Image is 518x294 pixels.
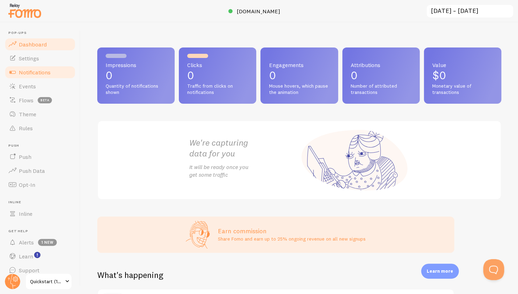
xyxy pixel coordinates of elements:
span: Rules [19,125,33,132]
span: Attributions [351,62,411,68]
span: 1 new [38,239,57,246]
span: Support [19,267,39,274]
a: Push [4,150,76,164]
span: $0 [432,68,446,82]
a: Quickstart (1ebe7716) [25,273,72,290]
span: Dashboard [19,41,47,48]
h2: What's happening [97,270,163,280]
span: Events [19,83,36,90]
span: Pop-ups [8,31,76,35]
p: 0 [269,70,329,81]
span: Theme [19,111,36,118]
p: It will be ready once you get some traffic [189,163,299,179]
a: Inline [4,207,76,221]
p: 0 [106,70,166,81]
span: Quickstart (1ebe7716) [30,277,63,286]
a: Opt-In [4,178,76,192]
span: Clicks [187,62,248,68]
p: Share Fomo and earn up to 25% ongoing revenue on all new signups [218,235,366,242]
p: Learn more [427,268,453,274]
span: Get Help [8,229,76,234]
span: Impressions [106,62,166,68]
iframe: Help Scout Beacon - Open [483,259,504,280]
a: Alerts 1 new [4,235,76,249]
a: Notifications [4,65,76,79]
span: Quantity of notifications shown [106,83,166,95]
a: Flows beta [4,93,76,107]
a: Dashboard [4,37,76,51]
div: Learn more [421,264,459,279]
a: Support [4,263,76,277]
h2: We're capturing data for you [189,137,299,159]
span: Mouse hovers, which pause the animation [269,83,329,95]
span: Push [19,153,31,160]
span: Monetary value of transactions [432,83,493,95]
a: Push Data [4,164,76,178]
span: Value [432,62,493,68]
span: Inline [19,210,32,217]
a: Events [4,79,76,93]
span: Settings [19,55,39,62]
span: Inline [8,200,76,205]
span: Push Data [19,167,45,174]
span: Alerts [19,239,34,246]
span: Learn [19,253,33,260]
span: Notifications [19,69,51,76]
a: Settings [4,51,76,65]
a: Theme [4,107,76,121]
a: Rules [4,121,76,135]
span: Number of attributed transactions [351,83,411,95]
span: Flows [19,97,33,104]
span: Traffic from clicks on notifications [187,83,248,95]
p: 0 [187,70,248,81]
a: Learn [4,249,76,263]
svg: <p>Watch New Feature Tutorials!</p> [34,252,40,258]
span: Opt-In [19,181,35,188]
p: 0 [351,70,411,81]
span: beta [38,97,52,103]
h3: Earn commission [218,227,366,235]
img: fomo-relay-logo-orange.svg [7,2,42,20]
span: Engagements [269,62,329,68]
span: Push [8,144,76,148]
